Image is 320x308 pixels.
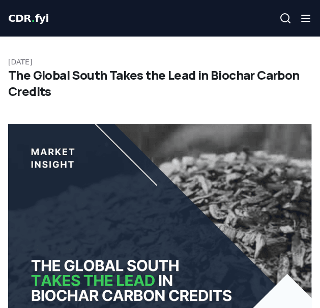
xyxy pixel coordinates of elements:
span: CDR fyi [8,12,49,24]
p: [DATE] [8,57,312,67]
h1: The Global South Takes the Lead in Biochar Carbon Credits [8,67,312,99]
span: . [32,12,35,24]
a: CDR.fyi [8,11,49,25]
